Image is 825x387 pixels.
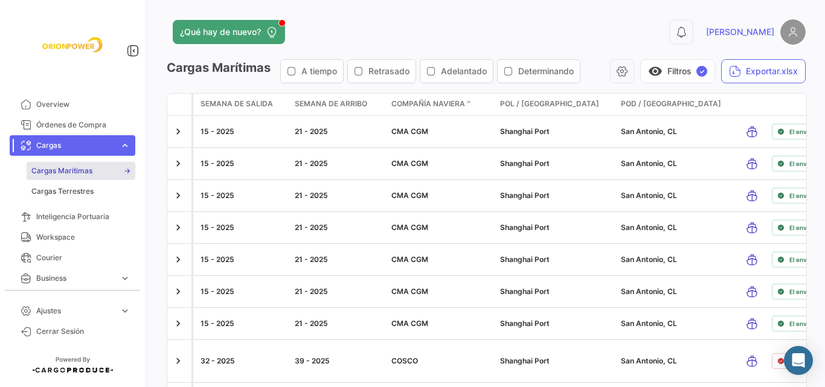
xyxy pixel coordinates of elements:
[172,355,184,367] a: Expand/Collapse Row
[621,254,732,265] div: San Antonio, CL
[281,60,343,83] button: A tiempo
[500,222,611,233] div: Shanghai Port
[500,286,611,297] div: Shanghai Port
[648,64,663,78] span: visibility
[201,222,285,233] div: 15 - 2025
[495,94,616,115] datatable-header-cell: POL / Puerto Origen
[441,65,487,77] span: Adelantado
[172,126,184,138] a: Expand/Collapse Row
[120,273,130,284] span: expand_more
[391,287,428,296] span: CMA CGM
[420,60,493,83] button: Adelantado
[500,318,611,329] div: Shanghai Port
[518,65,574,77] span: Determinando
[295,126,382,137] div: 21 - 2025
[498,60,580,83] button: Determinando
[172,190,184,202] a: Expand/Collapse Row
[348,60,416,83] button: Retrasado
[391,191,428,200] span: CMA CGM
[36,326,130,337] span: Cerrar Sesión
[387,94,495,115] datatable-header-cell: Compañía naviera
[295,318,382,329] div: 21 - 2025
[621,356,732,366] div: San Antonio, CL
[31,186,94,197] span: Cargas Terrestres
[36,305,115,316] span: Ajustes
[120,305,130,316] span: expand_more
[201,356,285,366] div: 32 - 2025
[120,140,130,151] span: expand_more
[172,254,184,266] a: Expand/Collapse Row
[391,223,428,232] span: CMA CGM
[368,65,409,77] span: Retrasado
[36,99,130,110] span: Overview
[201,98,273,109] span: Semana de Salida
[36,232,130,243] span: Workspace
[172,222,184,234] a: Expand/Collapse Row
[295,158,382,169] div: 21 - 2025
[621,98,721,109] span: POD / [GEOGRAPHIC_DATA]
[10,206,135,227] a: Inteligencia Portuaria
[201,126,285,137] div: 15 - 2025
[621,190,732,201] div: San Antonio, CL
[36,252,130,263] span: Courier
[295,356,382,366] div: 39 - 2025
[295,98,367,109] span: Semana de Arribo
[500,254,611,265] div: Shanghai Port
[31,165,92,176] span: Cargas Marítimas
[172,158,184,170] a: Expand/Collapse Row
[621,158,732,169] div: San Antonio, CL
[500,356,611,366] div: Shanghai Port
[391,255,428,264] span: CMA CGM
[295,286,382,297] div: 21 - 2025
[500,126,611,137] div: Shanghai Port
[391,319,428,328] span: CMA CGM
[167,59,584,83] h3: Cargas Marítimas
[391,159,428,168] span: CMA CGM
[621,318,732,329] div: San Antonio, CL
[640,59,715,83] button: visibilityFiltros✓
[616,94,737,115] datatable-header-cell: POD / Puerto Destino
[696,66,707,77] span: ✓
[10,248,135,268] a: Courier
[36,120,130,130] span: Órdenes de Compra
[172,286,184,298] a: Expand/Collapse Row
[172,318,184,330] a: Expand/Collapse Row
[391,98,465,109] span: Compañía naviera
[42,14,103,75] img: f26a05d0-2fea-4301-a0f6-b8409df5d1eb.jpeg
[500,158,611,169] div: Shanghai Port
[295,254,382,265] div: 21 - 2025
[36,140,115,151] span: Cargas
[706,26,774,38] span: [PERSON_NAME]
[10,94,135,115] a: Overview
[193,94,290,115] datatable-header-cell: Semana de Salida
[27,162,135,180] a: Cargas Marítimas
[621,286,732,297] div: San Antonio, CL
[737,94,767,115] datatable-header-cell: Modo de Transporte
[295,222,382,233] div: 21 - 2025
[621,126,732,137] div: San Antonio, CL
[500,98,599,109] span: POL / [GEOGRAPHIC_DATA]
[27,182,135,200] a: Cargas Terrestres
[201,286,285,297] div: 15 - 2025
[391,127,428,136] span: CMA CGM
[180,26,261,38] span: ¿Qué hay de nuevo?
[36,273,115,284] span: Business
[780,19,806,45] img: placeholder-user.png
[621,222,732,233] div: San Antonio, CL
[500,190,611,201] div: Shanghai Port
[173,20,285,44] button: ¿Qué hay de nuevo?
[290,94,387,115] datatable-header-cell: Semana de Arribo
[201,190,285,201] div: 15 - 2025
[201,158,285,169] div: 15 - 2025
[201,318,285,329] div: 15 - 2025
[721,59,806,83] button: Exportar.xlsx
[301,65,337,77] span: A tiempo
[295,190,382,201] div: 21 - 2025
[201,254,285,265] div: 15 - 2025
[10,227,135,248] a: Workspace
[10,115,135,135] a: Órdenes de Compra
[36,211,130,222] span: Inteligencia Portuaria
[391,356,418,365] span: COSCO
[784,346,813,375] div: Abrir Intercom Messenger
